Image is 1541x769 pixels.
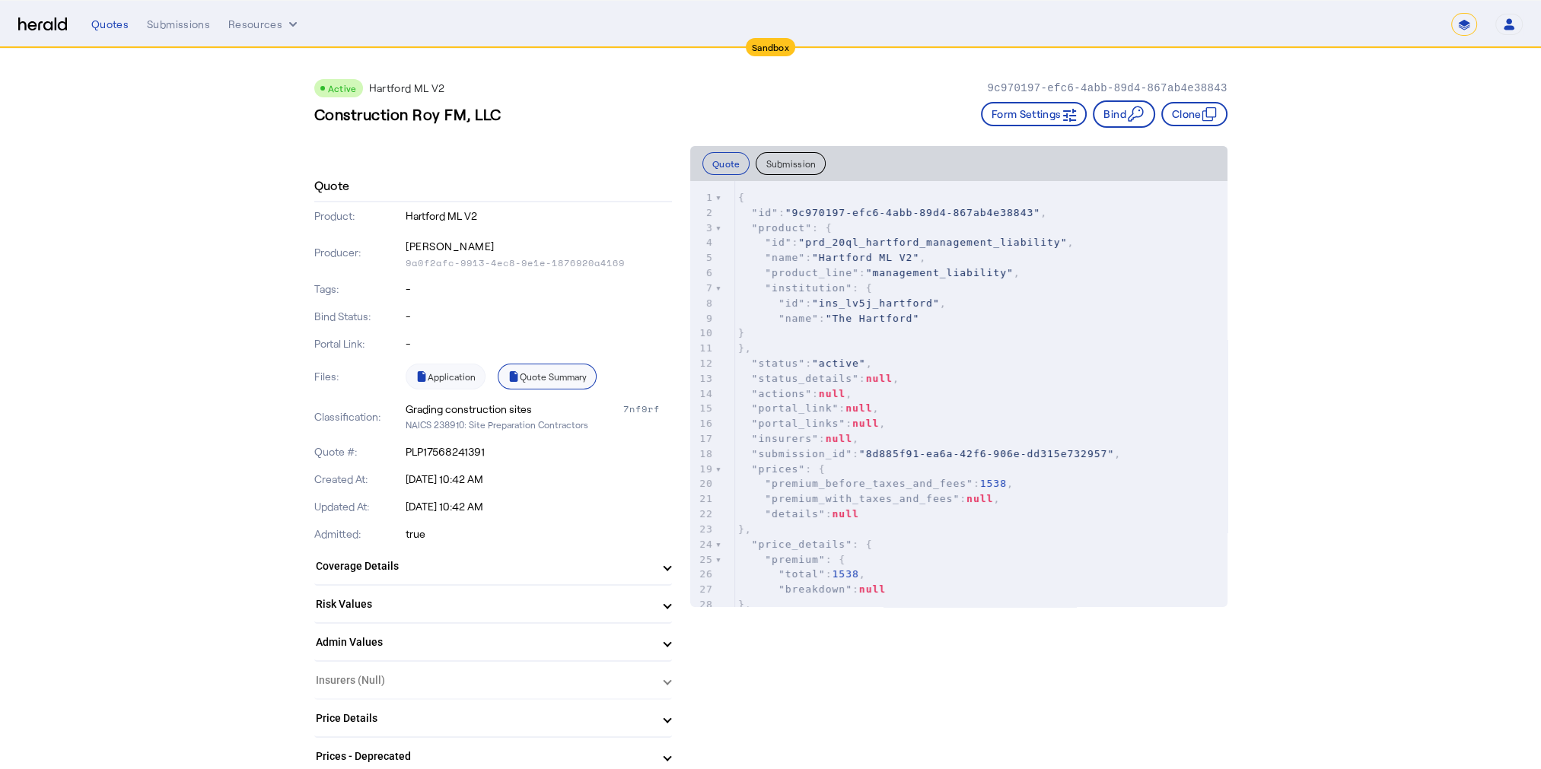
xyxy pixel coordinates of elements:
div: 6 [690,265,715,281]
mat-expansion-panel-header: Admin Values [314,624,672,660]
p: Hartford ML V2 [406,208,672,224]
mat-panel-title: Coverage Details [316,558,652,574]
span: "premium" [765,554,825,565]
p: Quote #: [314,444,403,459]
div: 14 [690,386,715,402]
p: Bind Status: [314,309,403,324]
span: "id" [765,237,791,248]
span: "status_details" [752,373,859,384]
span: "8d885f91-ea6a-42f6-906e-dd315e732957" [859,448,1114,459]
span: "Hartford ML V2" [812,252,919,263]
div: Quotes [91,17,129,32]
button: Resources dropdown menu [228,17,301,32]
div: 19 [690,462,715,477]
a: Quote Summary [498,364,597,389]
mat-panel-title: Price Details [316,710,652,726]
p: [DATE] 10:42 AM [406,499,672,514]
span: "The Hartford" [826,313,920,324]
p: true [406,526,672,542]
span: : { [738,554,845,565]
button: Bind [1093,100,1154,128]
herald-code-block: quote [690,181,1227,607]
span: "id" [778,297,805,309]
a: Application [406,364,486,389]
span: : , [738,568,866,580]
span: : , [738,297,947,309]
div: 11 [690,341,715,356]
div: Submissions [147,17,210,32]
span: : , [738,478,1014,489]
span: : , [738,388,852,399]
div: Sandbox [746,38,795,56]
span: "submission_id" [752,448,852,459]
span: "total" [778,568,826,580]
p: - [406,309,672,324]
button: Quote [702,152,750,175]
div: 18 [690,446,715,462]
mat-panel-title: Admin Values [316,634,652,650]
mat-panel-title: Prices - Deprecated [316,748,652,764]
div: 22 [690,507,715,522]
span: : [738,313,919,324]
p: Admitted: [314,526,403,542]
span: : [738,508,859,520]
p: Product: [314,208,403,224]
span: null [826,433,852,444]
div: 10 [690,326,715,341]
span: : , [738,357,873,369]
mat-expansion-panel-header: Coverage Details [314,548,672,584]
div: 20 [690,476,715,491]
span: null [966,493,993,504]
span: null [845,402,872,414]
span: }, [738,342,752,354]
span: "price_details" [752,539,852,550]
span: "active" [812,357,866,369]
div: 17 [690,431,715,446]
span: : , [738,433,859,444]
p: PLP17568241391 [406,444,672,459]
div: 24 [690,537,715,552]
p: [PERSON_NAME] [406,236,672,257]
h4: Quote [314,176,350,195]
div: 7nf9rf [623,402,672,417]
span: "status" [752,357,806,369]
span: 1538 [833,568,859,580]
span: null [852,418,879,429]
button: Submission [756,152,826,175]
span: } [738,327,745,338]
span: "details" [765,508,825,520]
div: 23 [690,522,715,537]
span: "prd_20ql_hartford_management_liability" [798,237,1067,248]
span: 1538 [980,478,1007,489]
img: Herald Logo [18,17,67,32]
span: "premium_before_taxes_and_fees" [765,478,973,489]
span: "institution" [765,282,852,294]
span: : , [738,267,1020,278]
div: 28 [690,597,715,612]
span: Active [328,83,357,94]
div: 26 [690,567,715,582]
span: null [833,508,859,520]
div: 21 [690,491,715,507]
div: 25 [690,552,715,567]
p: Files: [314,369,403,384]
span: "breakdown" [778,583,852,595]
span: "name" [765,252,805,263]
div: 9 [690,311,715,326]
p: NAICS 238910: Site Preparation Contractors [406,417,672,432]
p: [DATE] 10:42 AM [406,472,672,487]
span: "9c970197-efc6-4abb-89d4-867ab4e38843" [785,207,1040,218]
span: }, [738,599,752,610]
p: Hartford ML V2 [369,81,445,96]
mat-panel-title: Risk Values [316,596,652,612]
span: : , [738,418,886,429]
span: : { [738,282,873,294]
span: "id" [752,207,778,218]
span: : , [738,493,1000,504]
div: 1 [690,190,715,205]
span: "ins_lv5j_hartford" [812,297,940,309]
span: : , [738,237,1074,248]
p: Tags: [314,281,403,297]
p: 9c970197-efc6-4abb-89d4-867ab4e38843 [987,81,1227,96]
span: : { [738,539,873,550]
